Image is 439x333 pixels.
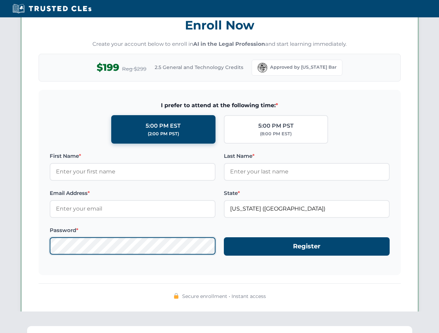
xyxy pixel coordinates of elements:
[224,163,390,180] input: Enter your last name
[97,60,119,75] span: $199
[258,63,267,72] img: Florida Bar
[224,189,390,197] label: State
[173,293,179,299] img: 🔒
[39,14,401,36] h3: Enroll Now
[224,200,390,217] input: Florida (FL)
[193,41,265,47] strong: AI in the Legal Profession
[258,121,294,130] div: 5:00 PM PST
[39,40,401,48] p: Create your account below to enroll in and start learning immediately.
[10,3,94,14] img: Trusted CLEs
[148,130,179,137] div: (2:00 PM PST)
[155,63,243,71] span: 2.5 General and Technology Credits
[50,226,216,234] label: Password
[122,65,146,73] span: Reg $299
[146,121,181,130] div: 5:00 PM EST
[260,130,292,137] div: (8:00 PM EST)
[50,152,216,160] label: First Name
[224,237,390,256] button: Register
[224,152,390,160] label: Last Name
[270,64,336,71] span: Approved by [US_STATE] Bar
[50,189,216,197] label: Email Address
[50,200,216,217] input: Enter your email
[182,292,266,300] span: Secure enrollment • Instant access
[50,163,216,180] input: Enter your first name
[50,101,390,110] span: I prefer to attend at the following time:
